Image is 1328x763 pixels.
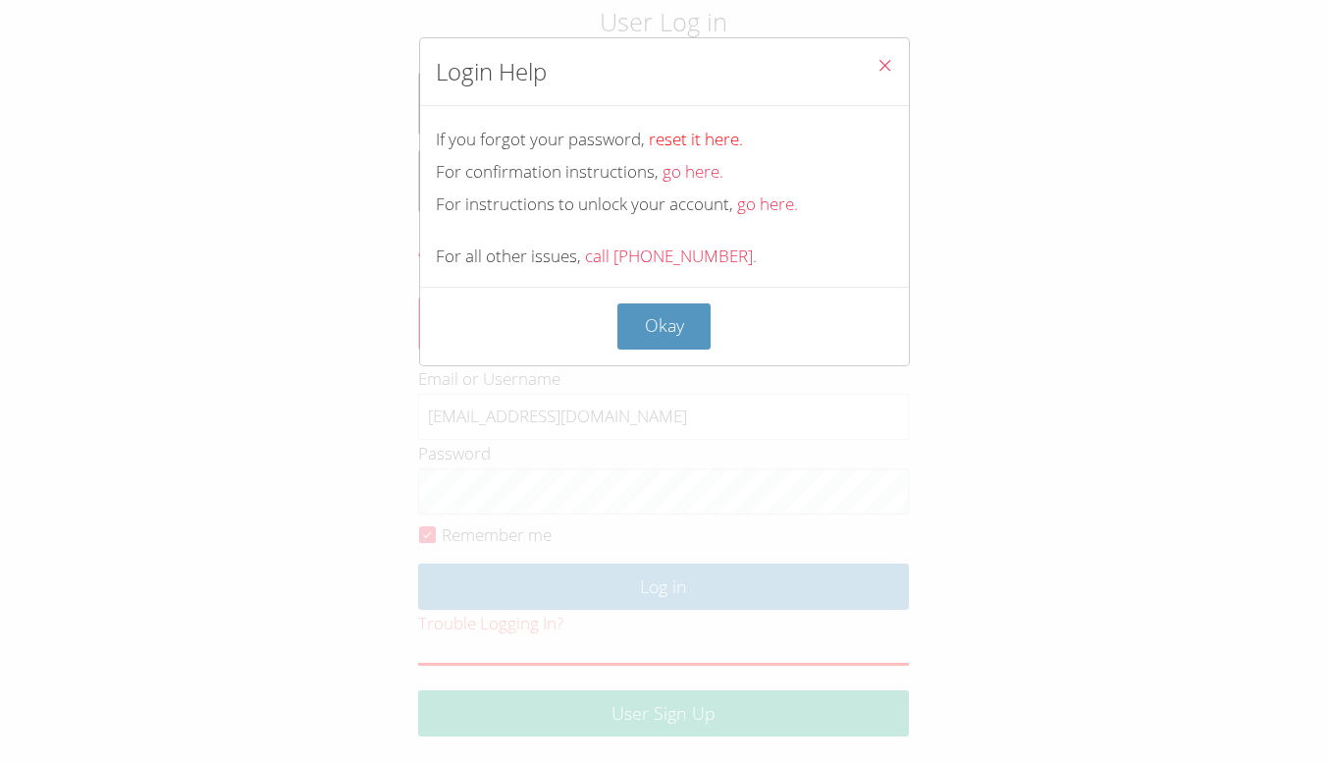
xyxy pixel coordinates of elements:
[663,160,723,183] a: go here.
[436,126,893,154] div: If you forgot your password,
[436,158,893,187] div: For confirmation instructions,
[436,243,893,271] div: For all other issues,
[585,245,757,267] a: call [PHONE_NUMBER].
[649,128,743,150] a: reset it here.
[861,38,909,98] button: Close
[436,54,547,89] h2: Login Help
[617,303,712,350] button: Okay
[737,192,798,215] a: go here.
[436,191,893,219] div: For instructions to unlock your account,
